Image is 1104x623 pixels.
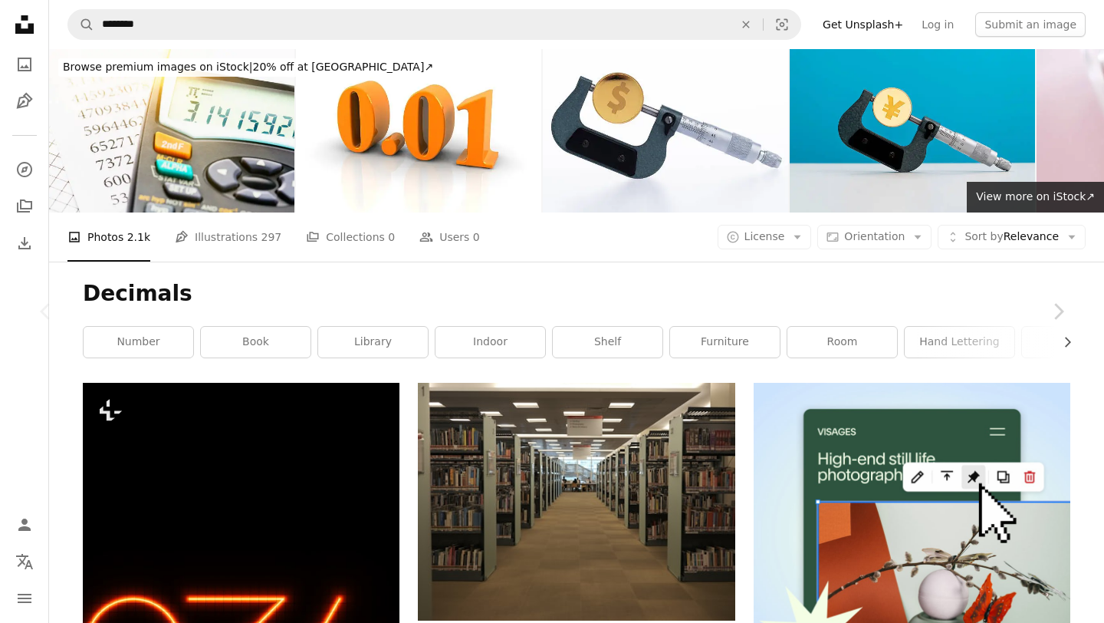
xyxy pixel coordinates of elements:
a: Collections [9,191,40,222]
button: Language [9,546,40,577]
h1: Decimals [83,280,1070,308]
a: Illustrations 297 [175,213,281,262]
a: Log in / Sign up [9,509,40,540]
img: Micrometer with a dollar sign coin [543,49,788,213]
button: License [718,225,812,249]
a: furniture [670,327,780,358]
img: Micrometer with a yuan symbol coin [790,49,1035,213]
a: Users 0 [419,213,480,262]
a: room [787,327,897,358]
img: Calculator showing first digits of Pi [49,49,294,213]
img: number 0.01 [296,49,541,213]
a: brown wooden book shelves on brown floor tiles [418,495,734,509]
a: shelf [553,327,662,358]
span: Sort by [964,230,1003,242]
a: Illustrations [9,86,40,117]
button: Visual search [764,10,800,39]
a: Log in [912,12,963,37]
span: View more on iStock ↗ [976,190,1095,203]
span: Browse premium images on iStock | [63,61,252,73]
button: Orientation [817,225,932,249]
a: Browse premium images on iStock|20% off at [GEOGRAPHIC_DATA]↗ [49,49,447,86]
a: hand lettering [905,327,1014,358]
button: Submit an image [975,12,1086,37]
button: Clear [729,10,763,39]
span: 0 [388,229,395,246]
span: Orientation [844,230,905,242]
span: 0 [473,229,480,246]
a: Collections 0 [306,213,395,262]
img: brown wooden book shelves on brown floor tiles [418,383,734,621]
a: Photos [9,49,40,80]
button: Sort byRelevance [938,225,1086,249]
a: library [318,327,428,358]
button: Search Unsplash [68,10,94,39]
span: Relevance [964,229,1059,245]
a: Next [1012,238,1104,385]
button: Menu [9,583,40,614]
a: book [201,327,310,358]
a: number [84,327,193,358]
a: Get Unsplash+ [813,12,912,37]
a: indoor [435,327,545,358]
a: Explore [9,154,40,185]
a: Download History [9,228,40,259]
span: License [744,230,785,242]
span: 297 [261,229,282,246]
span: 20% off at [GEOGRAPHIC_DATA] ↗ [63,61,433,73]
a: View more on iStock↗ [967,182,1104,213]
form: Find visuals sitewide [67,9,801,40]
